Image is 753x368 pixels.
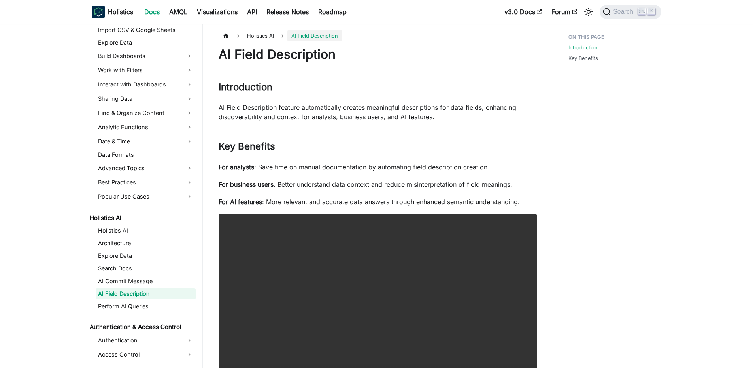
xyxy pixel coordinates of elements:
h2: Key Benefits [219,141,537,156]
span: Holistics AI [243,30,278,41]
a: Perform AI Queries [96,301,196,312]
a: AI Commit Message [96,276,196,287]
a: API [242,6,262,18]
a: Architecture [96,238,196,249]
a: Sharing Data [96,92,196,105]
a: Release Notes [262,6,313,18]
a: Find & Organize Content [96,107,196,119]
p: : More relevant and accurate data answers through enhanced semantic understanding. [219,197,537,207]
p: AI Field Description feature automatically creates meaningful descriptions for data fields, enhan... [219,103,537,122]
p: : Better understand data context and reduce misinterpretation of field meanings. [219,180,537,189]
a: Best Practices [96,176,196,189]
a: Build Dashboards [96,50,196,62]
a: Key Benefits [568,54,598,62]
a: AMQL [164,6,192,18]
a: Advanced Topics [96,162,196,175]
a: AI Field Description [96,288,196,299]
a: Popular Use Cases [96,190,196,203]
nav: Breadcrumbs [219,30,537,41]
button: Search (Ctrl+K) [600,5,661,19]
nav: Docs sidebar [84,24,203,368]
a: v3.0 Docs [500,6,547,18]
a: Import CSV & Google Sheets [96,24,196,36]
a: Access Control [96,348,196,361]
kbd: K [647,8,655,15]
a: Search Docs [96,263,196,274]
h1: AI Field Description [219,47,537,62]
img: Holistics [92,6,105,18]
a: Date & Time [96,135,196,148]
a: Interact with Dashboards [96,78,196,91]
span: Search [611,8,638,15]
a: Authentication [96,334,196,347]
a: Forum [547,6,582,18]
a: Holistics AI [96,225,196,236]
a: Authentication & Access Control [87,321,196,332]
a: Analytic Functions [96,121,196,133]
a: Data Formats [96,149,196,160]
strong: For analysts [219,163,254,171]
a: Explore Data [96,37,196,48]
a: Home page [219,30,234,41]
strong: For business users [219,180,274,188]
h2: Introduction [219,81,537,96]
a: Docs [140,6,164,18]
span: AI Field Description [287,30,342,41]
a: Roadmap [313,6,351,18]
a: Holistics AI [87,212,196,223]
button: Switch between dark and light mode (currently light mode) [582,6,595,18]
a: HolisticsHolistics [92,6,133,18]
p: : Save time on manual documentation by automating field description creation. [219,162,537,172]
b: Holistics [108,7,133,17]
a: Work with Filters [96,64,196,77]
strong: For AI features [219,198,262,206]
a: Visualizations [192,6,242,18]
a: Explore Data [96,250,196,261]
a: Introduction [568,44,598,51]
